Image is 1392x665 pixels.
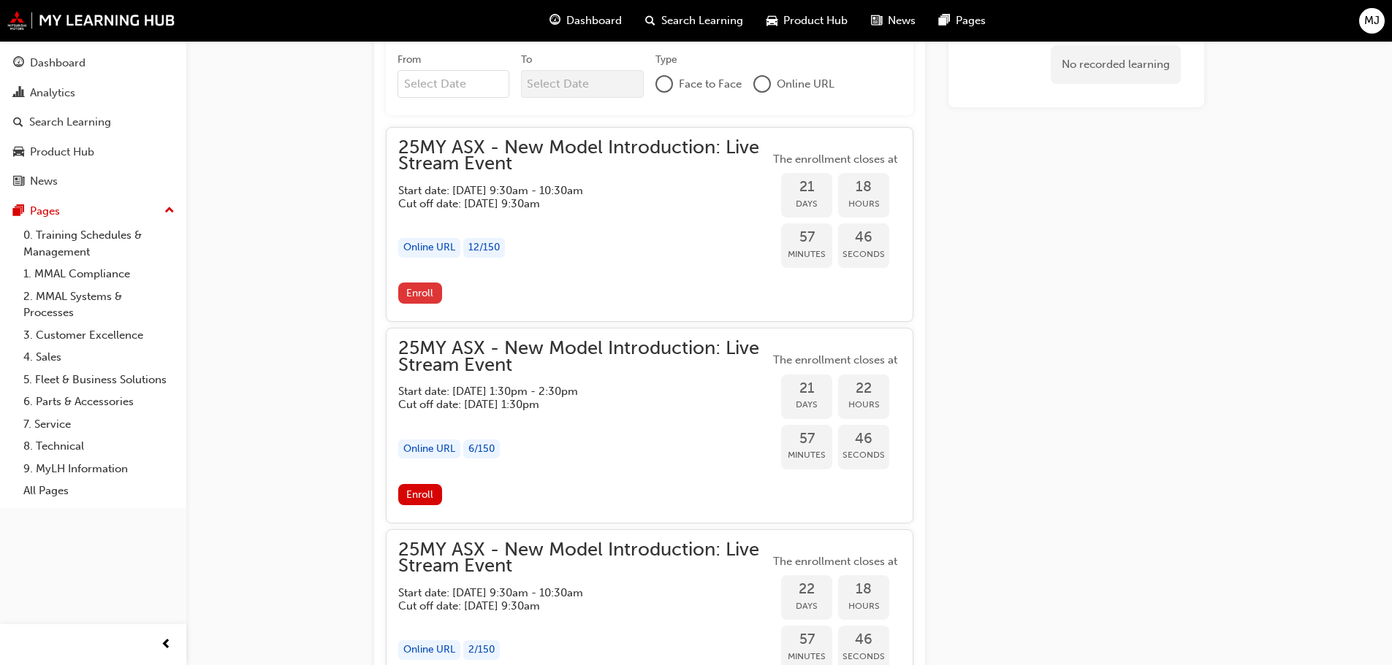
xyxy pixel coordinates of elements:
[838,648,889,665] span: Seconds
[6,198,180,225] button: Pages
[838,196,889,212] span: Hours
[18,324,180,347] a: 3. Customer Excellence
[463,640,500,660] div: 2 / 150
[398,238,460,258] div: Online URL
[783,12,848,29] span: Product Hub
[30,173,58,190] div: News
[781,396,832,413] span: Days
[781,581,832,598] span: 22
[781,431,832,447] span: 57
[777,76,834,93] span: Online URL
[769,553,901,570] span: The enrollment closes at
[398,139,769,172] span: 25MY ASX - New Model Introduction: Live Stream Event
[13,175,24,188] span: news-icon
[398,398,746,411] h5: Cut off date: [DATE] 1:30pm
[6,47,180,198] button: DashboardAnalyticsSearch LearningProduct HubNews
[18,369,180,391] a: 5. Fleet & Business Solutions
[13,57,24,70] span: guage-icon
[6,50,180,77] a: Dashboard
[781,179,832,196] span: 21
[781,229,832,246] span: 57
[161,636,172,654] span: prev-icon
[398,70,509,98] input: From
[679,76,742,93] span: Face to Face
[398,542,769,574] span: 25MY ASX - New Model Introduction: Live Stream Event
[398,586,746,599] h5: Start date: [DATE] 9:30am - 10:30am
[463,439,500,459] div: 6 / 150
[398,53,421,67] div: From
[398,484,442,505] button: Enroll
[838,229,889,246] span: 46
[398,184,746,197] h5: Start date: [DATE] 9:30am - 10:30am
[29,114,111,131] div: Search Learning
[30,85,75,101] div: Analytics
[7,11,175,30] img: mmal
[838,631,889,648] span: 46
[18,346,180,369] a: 4. Sales
[1359,8,1385,34] button: MJ
[939,12,950,30] span: pages-icon
[888,12,916,29] span: News
[769,151,901,168] span: The enrollment closes at
[566,12,622,29] span: Dashboard
[398,282,442,304] button: Enroll
[18,263,180,285] a: 1. MMAL Compliance
[398,340,901,511] button: 25MY ASX - New Model Introduction: Live Stream EventStart date: [DATE] 1:30pm - 2:30pm Cut off da...
[661,12,743,29] span: Search Learning
[6,80,180,107] a: Analytics
[956,12,986,29] span: Pages
[927,6,997,36] a: pages-iconPages
[6,168,180,195] a: News
[781,246,832,263] span: Minutes
[13,146,24,159] span: car-icon
[398,439,460,459] div: Online URL
[398,197,746,210] h5: Cut off date: [DATE] 9:30am
[18,480,180,502] a: All Pages
[769,352,901,369] span: The enrollment closes at
[18,391,180,413] a: 6. Parts & Accessories
[634,6,755,36] a: search-iconSearch Learning
[755,6,859,36] a: car-iconProduct Hub
[398,385,746,398] h5: Start date: [DATE] 1:30pm - 2:30pm
[18,413,180,436] a: 7. Service
[838,179,889,196] span: 18
[838,246,889,263] span: Seconds
[645,12,655,30] span: search-icon
[871,12,882,30] span: news-icon
[406,287,433,299] span: Enroll
[1051,45,1181,84] div: No recorded learning
[781,648,832,665] span: Minutes
[30,203,60,220] div: Pages
[18,285,180,324] a: 2. MMAL Systems & Processes
[549,12,560,30] span: guage-icon
[838,431,889,447] span: 46
[538,6,634,36] a: guage-iconDashboard
[838,380,889,397] span: 22
[18,435,180,458] a: 8. Technical
[767,12,777,30] span: car-icon
[30,144,94,161] div: Product Hub
[781,380,832,397] span: 21
[30,55,85,72] div: Dashboard
[164,201,175,220] span: up-icon
[521,70,644,98] input: To
[463,238,505,258] div: 12 / 150
[13,205,24,218] span: pages-icon
[781,598,832,615] span: Days
[781,447,832,464] span: Minutes
[6,109,180,136] a: Search Learning
[838,447,889,464] span: Seconds
[398,139,901,310] button: 25MY ASX - New Model Introduction: Live Stream EventStart date: [DATE] 9:30am - 10:30am Cut off d...
[838,396,889,413] span: Hours
[13,87,24,100] span: chart-icon
[406,488,433,501] span: Enroll
[1364,12,1380,29] span: MJ
[838,581,889,598] span: 18
[18,458,180,480] a: 9. MyLH Information
[398,340,769,373] span: 25MY ASX - New Model Introduction: Live Stream Event
[838,598,889,615] span: Hours
[521,53,532,67] div: To
[398,640,460,660] div: Online URL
